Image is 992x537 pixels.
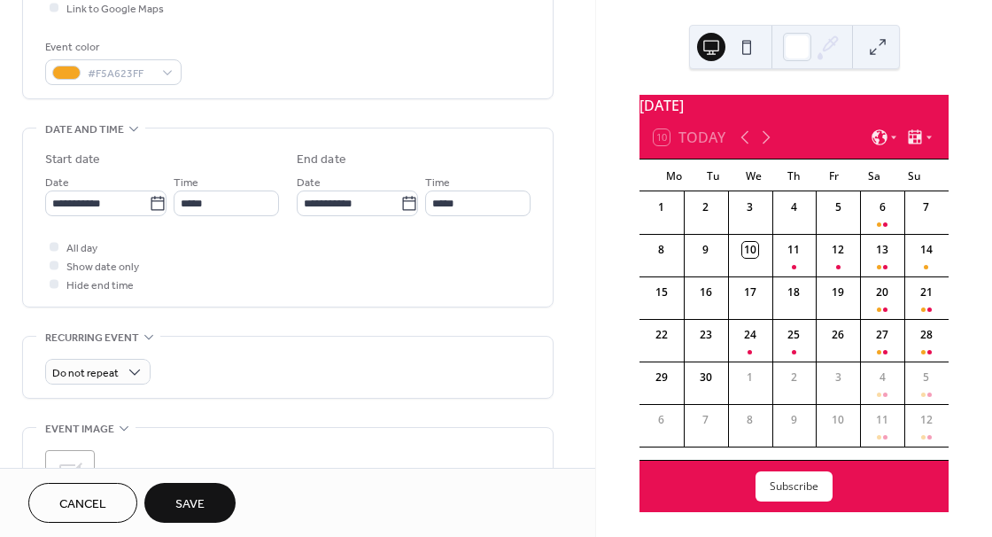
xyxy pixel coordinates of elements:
[654,284,670,300] div: 15
[45,38,178,57] div: Event color
[874,284,890,300] div: 20
[654,327,670,343] div: 22
[786,412,802,428] div: 9
[654,199,670,215] div: 1
[175,495,205,514] span: Save
[786,242,802,258] div: 11
[45,329,139,347] span: Recurring event
[59,495,106,514] span: Cancel
[742,199,758,215] div: 3
[297,174,321,192] span: Date
[786,284,802,300] div: 18
[88,65,153,83] span: #F5A623FF
[814,160,854,191] div: Fr
[918,284,934,300] div: 21
[45,450,95,500] div: ;
[918,199,934,215] div: 7
[654,412,670,428] div: 6
[66,258,139,276] span: Show date only
[45,151,100,169] div: Start date
[654,370,670,385] div: 29
[698,284,714,300] div: 16
[45,121,124,139] span: Date and time
[830,412,846,428] div: 10
[639,95,949,116] div: [DATE]
[830,327,846,343] div: 26
[425,174,450,192] span: Time
[28,483,137,523] button: Cancel
[66,276,134,295] span: Hide end time
[174,174,198,192] span: Time
[45,420,114,439] span: Event image
[830,370,846,385] div: 3
[830,284,846,300] div: 19
[874,412,890,428] div: 11
[918,412,934,428] div: 12
[698,370,714,385] div: 30
[698,412,714,428] div: 7
[654,160,694,191] div: Mo
[45,174,69,192] span: Date
[742,327,758,343] div: 24
[918,242,934,258] div: 14
[874,242,890,258] div: 13
[694,160,733,191] div: Tu
[830,242,846,258] div: 12
[895,160,934,191] div: Su
[52,363,119,384] span: Do not repeat
[786,199,802,215] div: 4
[297,151,346,169] div: End date
[742,284,758,300] div: 17
[66,239,97,258] span: All day
[654,242,670,258] div: 8
[698,242,714,258] div: 9
[774,160,814,191] div: Th
[874,199,890,215] div: 6
[786,327,802,343] div: 25
[786,370,802,385] div: 2
[756,471,833,502] button: Subscribe
[874,327,890,343] div: 27
[742,370,758,385] div: 1
[918,327,934,343] div: 28
[698,327,714,343] div: 23
[830,199,846,215] div: 5
[874,370,890,385] div: 4
[854,160,894,191] div: Sa
[734,160,774,191] div: We
[742,412,758,428] div: 8
[918,370,934,385] div: 5
[742,242,758,258] div: 10
[144,483,236,523] button: Save
[698,199,714,215] div: 2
